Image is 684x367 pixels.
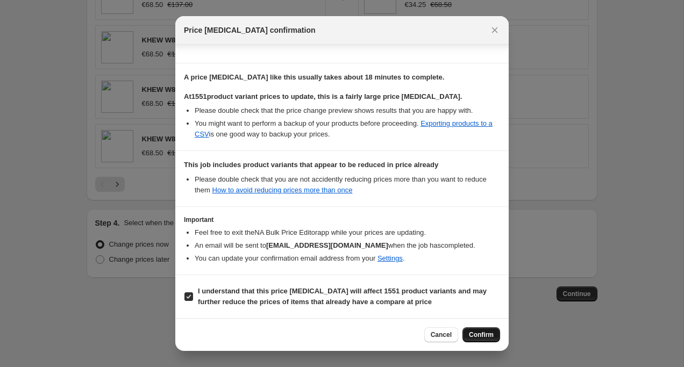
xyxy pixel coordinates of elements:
[195,174,500,196] li: Please double check that you are not accidently reducing prices more than you want to reduce them
[195,105,500,116] li: Please double check that the price change preview shows results that you are happy with.
[195,118,500,140] li: You might want to perform a backup of your products before proceeding. is one good way to backup ...
[184,215,500,224] h3: Important
[469,330,494,339] span: Confirm
[377,254,403,262] a: Settings
[424,327,458,342] button: Cancel
[431,330,452,339] span: Cancel
[198,287,487,306] b: I understand that this price [MEDICAL_DATA] will affect 1551 product variants and may further red...
[195,119,493,138] a: Exporting products to a CSV
[184,73,444,81] b: A price [MEDICAL_DATA] like this usually takes about 18 minutes to complete.
[195,240,500,251] li: An email will be sent to when the job has completed .
[195,227,500,238] li: Feel free to exit the NA Bulk Price Editor app while your prices are updating.
[184,92,462,100] b: At 1551 product variant prices to update, this is a fairly large price [MEDICAL_DATA].
[462,327,500,342] button: Confirm
[184,161,438,169] b: This job includes product variants that appear to be reduced in price already
[266,241,388,249] b: [EMAIL_ADDRESS][DOMAIN_NAME]
[184,25,316,35] span: Price [MEDICAL_DATA] confirmation
[195,253,500,264] li: You can update your confirmation email address from your .
[212,186,353,194] a: How to avoid reducing prices more than once
[487,23,502,38] button: Close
